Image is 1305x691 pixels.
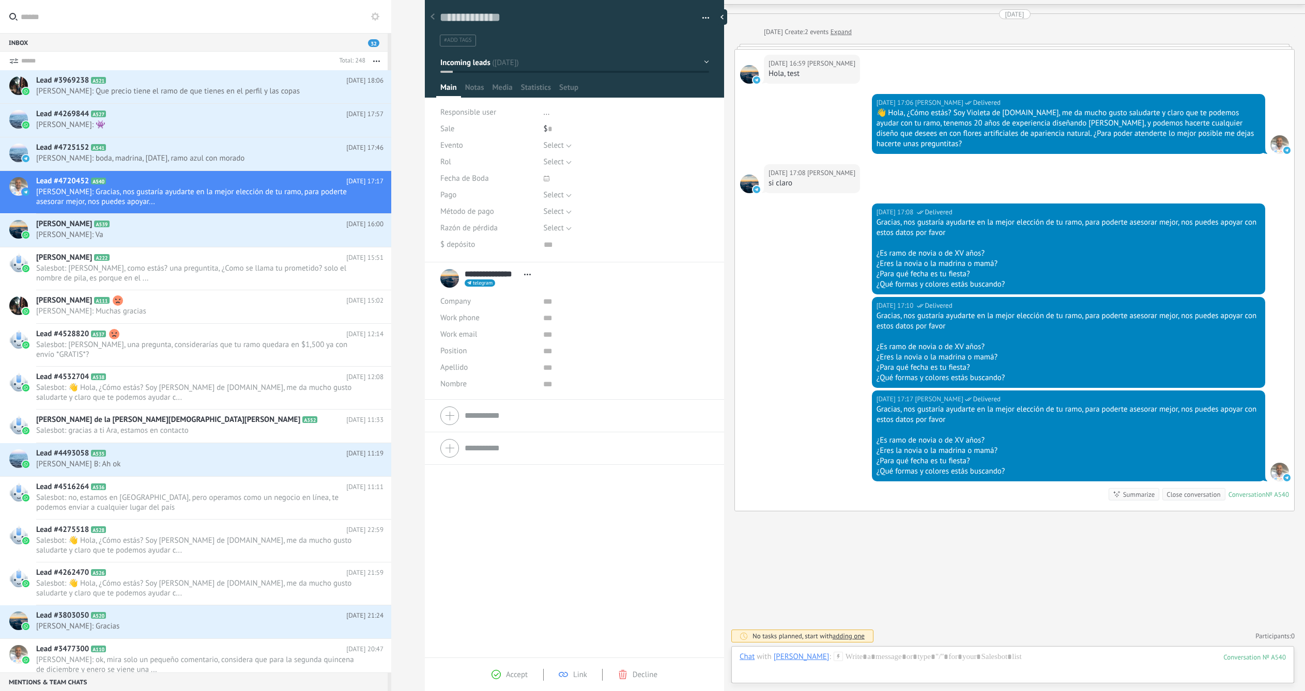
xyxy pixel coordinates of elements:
div: [DATE] 17:17 [877,394,915,404]
span: Notas [465,83,484,98]
span: A539 [94,221,109,227]
span: [PERSON_NAME] [36,219,92,229]
div: Razón de pérdida [440,220,536,237]
span: [DATE] 11:19 [346,448,383,459]
span: Link [573,670,587,680]
div: Close conversation [1166,490,1220,499]
div: si claro [769,178,855,189]
span: [PERSON_NAME] [36,295,92,306]
span: Nombre [440,380,467,388]
span: : [829,652,831,662]
span: Media [493,83,513,98]
button: Select [544,154,572,170]
span: Select [544,157,564,167]
div: Evento [440,137,536,154]
span: with [757,652,771,662]
img: waba.svg [22,384,29,391]
img: telegram-sm.svg [1283,147,1291,154]
span: Select [544,140,564,150]
span: A527 [91,111,106,117]
span: [PERSON_NAME]: Muchas gracias [36,306,364,316]
span: Salesbot: 👋 Hola, ¿Cómo estás? Soy [PERSON_NAME] de [DOMAIN_NAME], me da mucho gusto saludarte y ... [36,578,364,598]
span: Lead #4262470 [36,568,89,578]
span: A536 [91,483,106,490]
span: Salesbot: [PERSON_NAME], como estás? una preguntita, ¿Como se llama tu prometido? solo el nombre ... [36,263,364,283]
span: A538 [91,373,106,380]
span: [DATE] 21:24 [346,610,383,621]
span: [PERSON_NAME] de la [PERSON_NAME][DEMOGRAPHIC_DATA][PERSON_NAME] [36,415,300,425]
img: waba.svg [22,656,29,664]
div: ¿Qué formas y colores estás buscando? [877,373,1261,383]
img: waba.svg [22,231,29,239]
span: [PERSON_NAME]: Gracias [36,621,364,631]
div: [DATE] 17:10 [877,301,915,311]
span: Diego Santillán [740,175,759,193]
div: Summarize [1123,490,1155,499]
span: Diego Santillán [807,58,855,69]
span: [PERSON_NAME] [36,253,92,263]
button: Select [544,220,572,237]
button: Select [544,187,572,203]
span: Delivered [925,301,953,311]
span: A521 [91,77,106,84]
span: Setup [559,83,578,98]
div: Nombre [440,376,535,392]
img: telegram-sm.svg [1283,474,1291,481]
span: Salesbot: 👋 Hola, ¿Cómo estás? Soy [PERSON_NAME] de [DOMAIN_NAME], me da mucho gusto saludarte y ... [36,536,364,555]
span: 2 events [805,27,829,37]
img: waba.svg [22,537,29,544]
div: ¿Eres la novia o la madrina o mamá? [877,259,1261,269]
span: A541 [91,144,106,151]
span: [DATE] 15:02 [346,295,383,306]
span: A520 [91,612,106,619]
span: [DATE] 11:11 [346,482,383,492]
span: Lead #3477300 [36,644,89,654]
img: waba.svg [22,341,29,349]
img: waba.svg [22,623,29,630]
div: 540 [1223,653,1286,662]
span: Delivered [973,394,1001,404]
span: adding one [833,632,865,640]
span: [DATE] 17:17 [346,176,383,186]
span: A110 [91,646,106,652]
span: [DATE] 12:08 [346,372,383,382]
span: Erick Serna [1270,463,1289,481]
span: [PERSON_NAME]: 👾 [36,120,364,130]
div: Total: 248 [335,56,365,66]
div: Company [440,293,535,310]
span: [PERSON_NAME]: boda, madrina, [DATE], ramo azul con morado [36,153,364,163]
span: A537 [91,331,106,337]
span: [DATE] 21:59 [346,568,383,578]
span: #add tags [444,37,472,44]
span: Decline [633,670,657,680]
span: Statistics [521,83,551,98]
span: [PERSON_NAME]: Gracias, nos gustaría ayudarte en la mejor elección de tu ramo, para poderte aseso... [36,187,364,207]
span: A535 [91,450,106,457]
div: [DATE] 17:08 [769,168,807,178]
button: Work phone [440,310,480,326]
img: waba.svg [22,121,29,129]
span: $ depósito [440,241,475,248]
span: Lead #4269844 [36,109,89,119]
span: Salesbot: gracias a ti Ara, estamos en contacto [36,426,364,435]
img: telegram-sm.svg [753,76,760,84]
span: 32 [368,39,379,47]
span: 0 [1291,632,1295,640]
span: Razón de pérdida [440,224,498,232]
div: Gracias, nos gustaría ayudarte en la mejor elección de tu ramo, para poderte asesorar mejor, nos ... [877,311,1261,332]
span: A222 [94,254,109,261]
span: [DATE] 17:57 [346,109,383,119]
span: [PERSON_NAME]: ok, mira solo un pequeño comentario, considera que para la segunda quincena de dic... [36,655,364,674]
img: waba.svg [22,88,29,95]
div: Rol [440,154,536,170]
span: ... [544,107,550,117]
span: Sale [440,124,454,134]
div: ¿Es ramo de novia o de XV años? [877,248,1261,259]
span: Position [440,347,467,355]
div: Responsible user [440,104,536,121]
span: A352 [302,416,317,423]
div: $ depósito [440,237,536,253]
span: [DATE] 11:33 [346,415,383,425]
span: A526 [91,569,106,576]
button: Select [544,203,572,220]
